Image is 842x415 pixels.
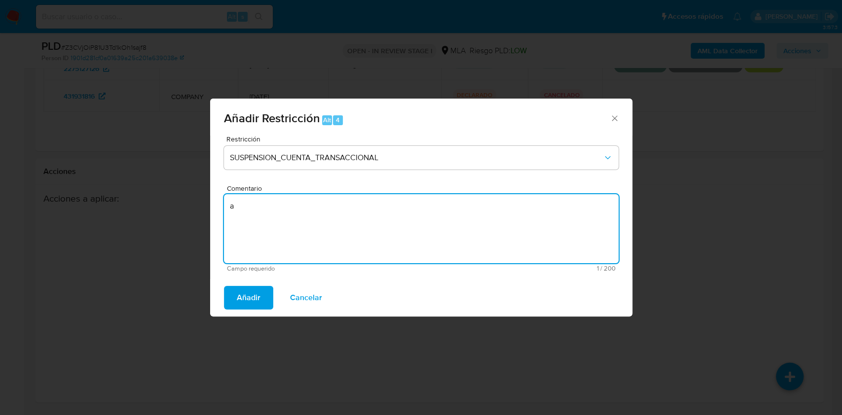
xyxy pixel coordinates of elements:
[226,136,621,142] span: Restricción
[227,265,421,272] span: Campo requerido
[224,109,320,127] span: Añadir Restricción
[610,113,619,122] button: Cerrar ventana
[336,115,340,125] span: 4
[224,194,619,263] textarea: a
[237,287,260,309] span: Añadir
[224,286,273,310] button: Añadir
[277,286,335,310] button: Cancelar
[323,115,331,125] span: Alt
[421,265,616,272] span: Máximo 200 caracteres
[230,153,603,163] span: SUSPENSION_CUENTA_TRANSACCIONAL
[224,146,619,170] button: Restriction
[290,287,322,309] span: Cancelar
[227,185,622,192] span: Comentario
